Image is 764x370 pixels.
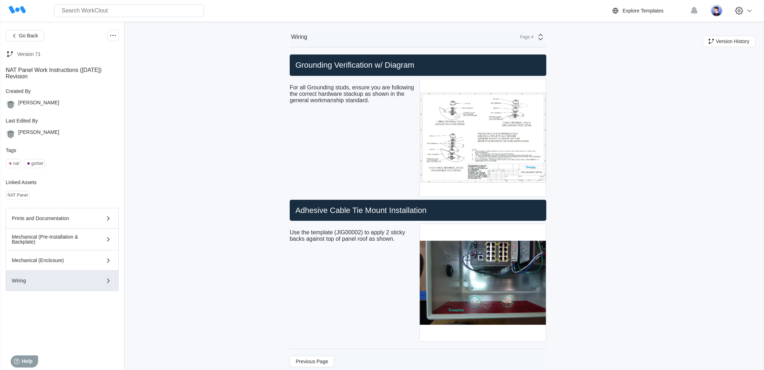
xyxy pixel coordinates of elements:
div: Explore Templates [623,8,664,14]
input: Search WorkClout [54,4,204,17]
div: gorbel [31,161,43,166]
div: [PERSON_NAME] [18,100,59,109]
div: Wiring [291,34,307,40]
div: Mechanical (Enclosure) [12,258,92,263]
img: gorilla.png [6,129,15,139]
a: Explore Templates [611,6,686,15]
img: Screenshot2025-03-19135125.jpg [420,79,546,197]
div: nat [13,161,19,166]
div: Mechanical (Pre-Installation & Backplate) [12,234,92,244]
div: Linked Assets [6,179,119,185]
h2: Grounding Verification w/ Diagram [293,60,543,70]
div: Page 4 [516,35,533,40]
span: Previous Page [296,359,328,364]
span: Version History [716,39,749,44]
img: gorilla.png [6,100,15,109]
p: For all Grounding studs, ensure you are following the correct hardware stackup as shown in the ge... [290,84,417,104]
div: [PERSON_NAME] [18,129,59,139]
div: Tags [6,147,119,153]
button: Previous Page [290,356,334,367]
div: Last Edited By [6,118,119,124]
img: user-5.png [711,5,723,17]
div: NAT Panel Work Instructions ([DATE]) Revision [6,67,119,80]
div: NAT Panel [7,193,28,198]
div: Wiring [12,278,92,283]
img: P1190040.jpg [420,224,546,342]
button: Mechanical (Enclosure) [6,250,119,271]
span: Go Back [19,33,38,38]
h2: Adhesive Cable Tie Mount Installation [293,205,543,215]
button: Version History [703,36,755,47]
div: Prints and Documentation [12,216,92,221]
p: Use the template (JIG00002) to apply 2 sticky backs against top of panel roof as shown. [290,229,417,242]
button: Wiring [6,271,119,291]
button: Mechanical (Pre-Installation & Backplate) [6,229,119,250]
button: Go Back [6,30,44,41]
div: Version 71 [17,51,41,57]
div: Created By [6,88,119,94]
button: Prints and Documentation [6,208,119,229]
